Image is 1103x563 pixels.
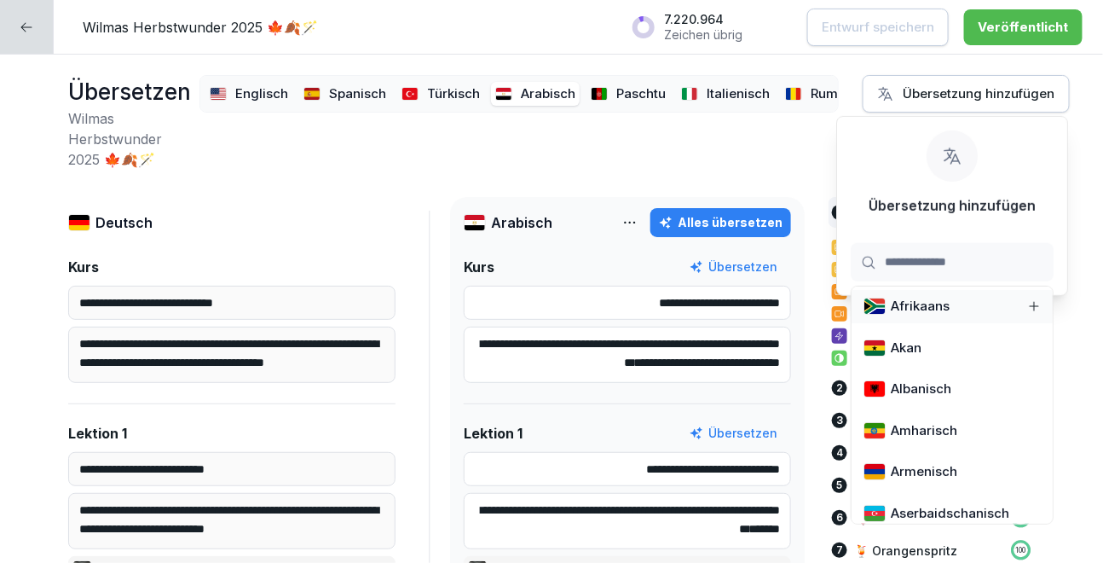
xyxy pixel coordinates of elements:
[210,87,228,101] img: us.svg
[659,213,782,232] div: Alles übersetzen
[664,12,742,27] p: 7.220.964
[464,214,486,231] img: eg.svg
[68,423,127,444] p: Lektion 1
[807,9,949,46] button: Entwurf speichern
[863,75,1070,113] button: Übersetzung hinzufügen
[235,84,288,104] p: Englisch
[832,380,847,396] div: 2
[591,87,609,101] img: af.svg
[863,298,886,315] img: za.svg
[650,208,791,237] button: Alles übersetzen
[964,9,1083,45] button: Veröffentlicht
[891,339,921,358] p: Akan
[68,214,90,231] img: de.svg
[863,380,886,398] img: al.svg
[869,195,1036,216] p: Übersetzung hinzufügen
[822,18,934,37] p: Entwurf speichern
[811,84,879,104] p: Rumänisch
[832,205,847,220] div: 1
[690,258,777,276] button: Übersetzen
[95,212,153,233] p: Deutsch
[329,84,386,104] p: Spanisch
[854,542,957,560] p: 🍹 Orangenspritz
[707,84,770,104] p: Italienisch
[401,87,419,101] img: tr.svg
[68,108,191,170] h2: Wilmas Herbstwunder 2025 🍁🍂🪄
[616,84,666,104] p: Paschtu
[664,27,742,43] p: Zeichen übrig
[690,424,777,443] button: Übersetzen
[891,504,1009,524] p: Aserbaidschanisch
[464,257,494,277] p: Kurs
[832,478,847,493] div: 5
[623,5,792,49] button: 7.220.964Zeichen übrig
[68,257,99,277] p: Kurs
[832,413,847,428] div: 3
[877,84,1055,103] div: Übersetzung hinzufügen
[521,84,575,104] p: Arabisch
[832,543,847,558] div: 7
[303,87,321,101] img: es.svg
[785,87,803,101] img: ro.svg
[832,510,847,525] div: 6
[495,87,513,101] img: eg.svg
[863,463,886,480] img: am.svg
[427,84,480,104] p: Türkisch
[891,380,951,399] p: Albanisch
[464,423,523,444] p: Lektion 1
[68,75,191,108] h1: Übersetzen
[681,87,699,101] img: it.svg
[863,422,886,439] img: et.svg
[1016,545,1026,555] p: 100
[891,462,957,482] p: Armenisch
[863,505,886,522] img: az.svg
[891,297,950,316] p: Afrikaans
[978,18,1069,37] div: Veröffentlicht
[891,421,957,441] p: Amharisch
[832,445,847,461] div: 4
[863,340,886,357] img: gh.svg
[83,17,318,38] p: Wilmas Herbstwunder 2025 🍁🍂🪄
[491,212,552,233] p: Arabisch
